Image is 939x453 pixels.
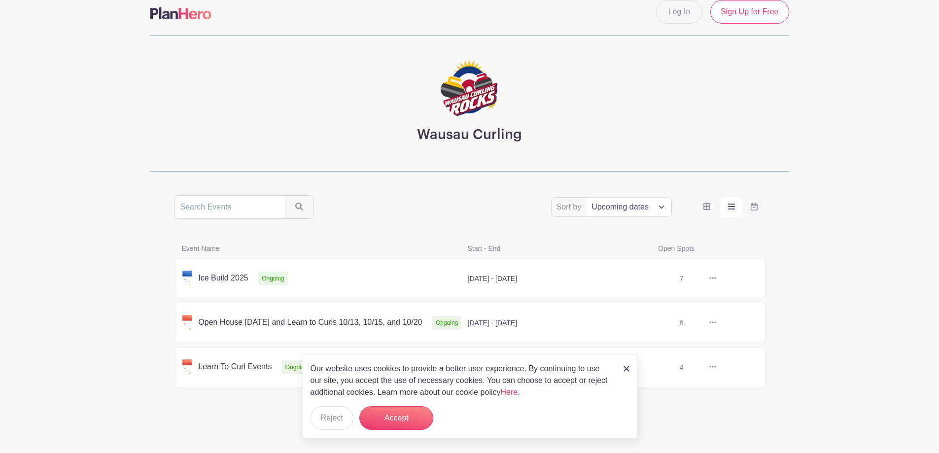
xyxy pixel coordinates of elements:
[176,243,462,254] span: Event Name
[311,406,353,430] button: Reject
[359,406,433,430] button: Accept
[174,195,285,219] input: Search Events
[652,243,747,254] span: Open Spots
[150,7,211,19] img: logo-507f7623f17ff9eddc593b1ce0a138ce2505c220e1c5a4e2b4648c50719b7d32.svg
[624,366,629,372] img: close_button-5f87c8562297e5c2d7936805f587ecaba9071eb48480494691a3f1689db116b3.svg
[696,197,765,217] div: order and view
[462,243,653,254] span: Start - End
[311,363,613,398] p: Our website uses cookies to provide a better user experience. By continuing to use our site, you ...
[501,388,518,396] a: Here
[417,127,522,143] h3: Wausau Curling
[556,201,585,213] label: Sort by
[440,60,499,119] img: logo-1.png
